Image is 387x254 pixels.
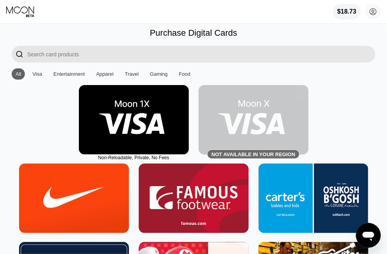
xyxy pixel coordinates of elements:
[333,4,361,19] div: $18.73
[16,50,23,59] div: 
[356,223,381,248] iframe: Button to launch messaging window
[54,71,85,77] div: Entertainment
[175,68,194,80] div: Food
[12,46,27,63] div: 
[121,68,143,80] div: Travel
[92,68,117,80] div: Apparel
[50,68,89,80] div: Entertainment
[146,68,172,80] div: Gaming
[27,46,375,63] input: Search card products
[125,71,139,77] div: Travel
[16,71,21,77] div: All
[79,155,189,160] div: Non-Reloadable, Private, No Fees
[150,28,237,38] div: Purchase Digital Cards
[150,71,168,77] div: Gaming
[179,71,190,77] div: Food
[12,68,25,80] div: All
[32,71,42,77] div: Visa
[199,85,309,155] div: Not available in your region
[211,151,295,157] div: Not available in your region
[28,68,46,80] div: Visa
[337,8,356,15] div: $18.73
[96,71,113,77] div: Apparel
